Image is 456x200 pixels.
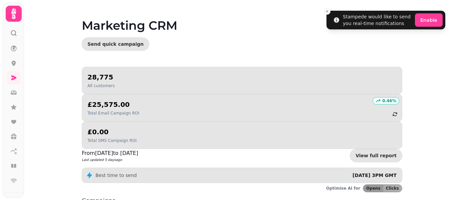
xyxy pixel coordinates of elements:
button: Enable [415,13,443,27]
span: Opens [366,186,381,190]
h2: 28,775 [87,72,115,82]
button: Send quick campaign [82,37,149,51]
p: Last updated 5 days ago [82,157,138,162]
span: Clicks [386,186,399,190]
p: From [DATE] to [DATE] [82,149,138,157]
a: View full report [350,149,402,162]
p: All customers [87,83,115,88]
button: refresh [389,109,401,120]
p: Optimise AI for [326,186,360,191]
h2: £0.00 [87,127,137,137]
p: Total Email Campaign ROI [87,111,139,116]
span: Send quick campaign [87,42,144,46]
h1: Marketing CRM [82,3,402,32]
p: Best time to send [95,172,137,179]
button: Opens [363,185,383,192]
p: Total SMS Campaign ROI [87,138,137,143]
h2: £25,575.00 [87,100,139,109]
div: Stampede would like to send you real-time notifications [343,13,412,27]
button: Close toast [324,8,330,15]
button: Clicks [383,185,402,192]
p: 0.46 % [382,98,396,104]
span: [DATE] 3PM GMT [353,173,397,178]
